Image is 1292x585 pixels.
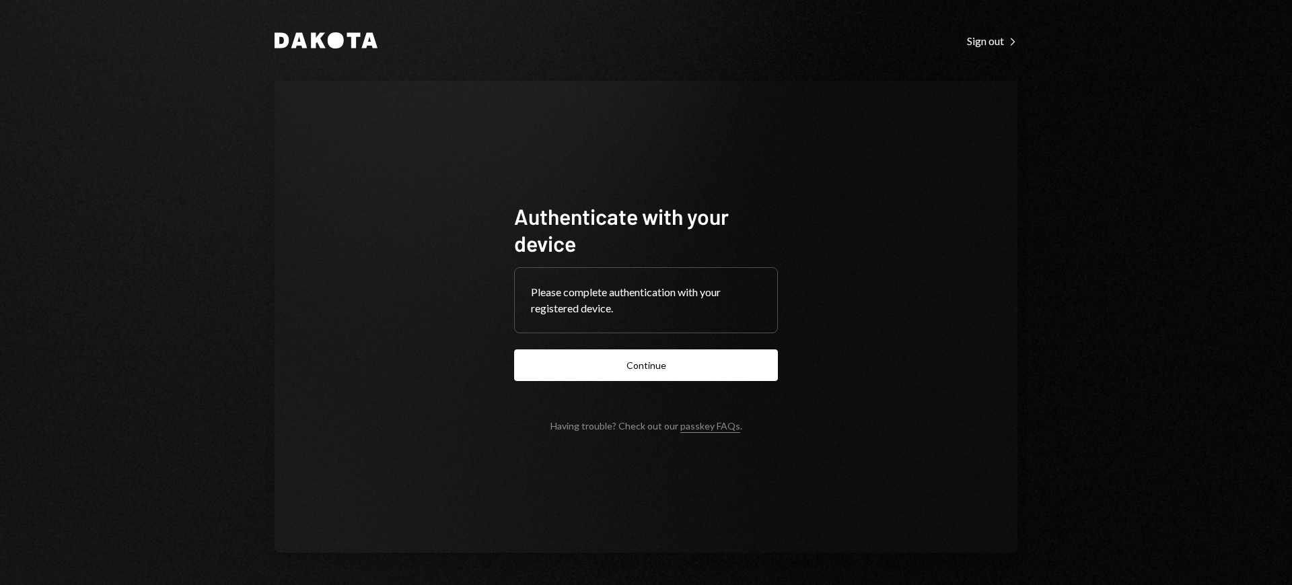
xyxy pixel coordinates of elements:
h1: Authenticate with your device [514,203,778,256]
a: Sign out [967,33,1017,48]
a: passkey FAQs [680,420,740,433]
button: Continue [514,349,778,381]
div: Please complete authentication with your registered device. [531,284,761,316]
div: Having trouble? Check out our . [550,420,742,432]
div: Sign out [967,34,1017,48]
